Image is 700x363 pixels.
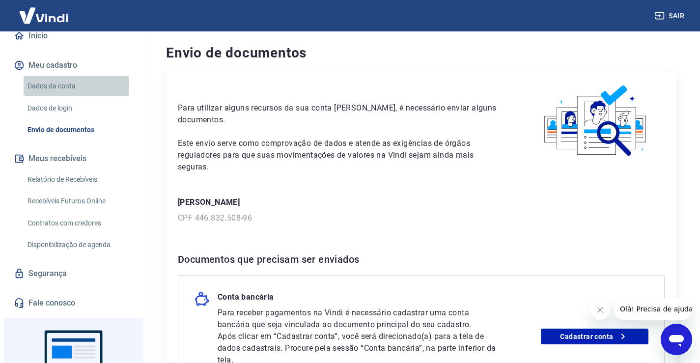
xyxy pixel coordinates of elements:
button: Meus recebíveis [12,148,135,169]
button: Meu cadastro [12,55,135,76]
p: Conta bancária [218,291,274,307]
p: [PERSON_NAME] [178,196,665,208]
iframe: Mensagem da empresa [614,298,692,320]
h6: Documentos que precisam ser enviados [178,251,665,267]
a: Fale conosco [12,292,135,314]
p: CPF 446.832.508-96 [178,212,665,224]
img: Vindi [12,0,76,30]
a: Cadastrar conta [541,329,648,344]
img: waiting_documents.41d9841a9773e5fdf392cede4d13b617.svg [528,83,665,160]
a: Segurança [12,263,135,284]
a: Envio de documentos [24,120,135,140]
a: Contratos com credores [24,213,135,233]
p: Este envio serve como comprovação de dados e atende as exigências de órgãos reguladores para que ... [178,138,504,173]
p: Para receber pagamentos na Vindi é necessário cadastrar uma conta bancária que seja vinculada ao ... [218,307,498,331]
h4: Envio de documentos [166,43,676,63]
a: Recebíveis Futuros Online [24,191,135,211]
a: Disponibilização de agenda [24,235,135,255]
a: Dados de login [24,98,135,118]
a: Início [12,25,135,47]
a: Relatório de Recebíveis [24,169,135,190]
iframe: Botão para abrir a janela de mensagens [661,324,692,355]
span: Olá! Precisa de ajuda? [6,7,83,15]
a: Dados da conta [24,76,135,96]
p: Para utilizar alguns recursos da sua conta [PERSON_NAME], é necessário enviar alguns documentos. [178,102,504,126]
iframe: Fechar mensagem [590,300,610,320]
img: money_pork.0c50a358b6dafb15dddc3eea48f23780.svg [194,291,210,307]
button: Sair [653,7,688,25]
